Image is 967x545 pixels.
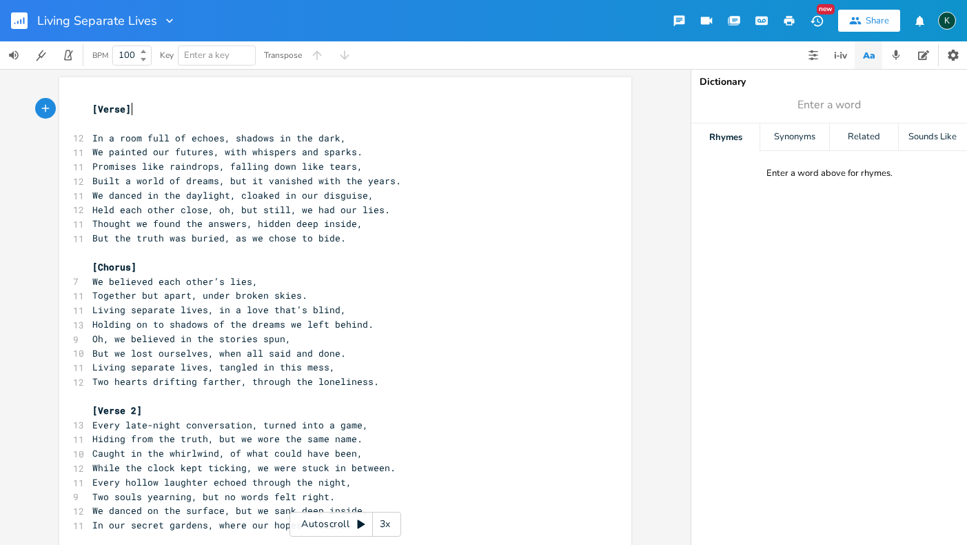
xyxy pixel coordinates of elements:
div: Synonyms [760,123,828,151]
span: But we lost ourselves, when all said and done. [92,347,346,359]
span: Hiding from the truth, but we wore the same name. [92,433,363,445]
span: We painted our futures, with whispers and sparks. [92,146,363,158]
span: [Verse 2] [92,404,142,417]
span: Built a world of dreams, but it vanished with the years. [92,175,401,187]
span: Every hollow laughter echoed through the night, [92,476,352,488]
div: Rhymes [691,123,760,151]
span: In a room full of echoes, shadows in the dark, [92,132,346,144]
div: New [817,4,835,14]
div: Key [160,51,174,59]
span: Caught in the whirlwind, of what could have been, [92,447,363,459]
div: Koval [938,12,956,30]
span: Every late-night conversation, turned into a game, [92,419,368,431]
span: We believed each other’s lies, [92,275,258,288]
span: Held each other close, oh, but still, we had our lies. [92,204,390,216]
span: In our secret gardens, where our hopes collide. [92,519,352,531]
span: We danced in the daylight, cloaked in our disguise, [92,189,374,201]
div: Dictionary [700,77,959,87]
span: Enter a key [184,49,230,61]
span: [Verse] [92,103,131,115]
div: Transpose [264,51,302,59]
span: Two souls yearning, but no words felt right. [92,490,335,503]
div: 3x [373,512,398,537]
button: New [803,8,831,33]
span: Holding on to shadows of the dreams we left behind. [92,318,374,330]
div: Related [830,123,898,151]
button: Share [838,10,900,32]
span: Living separate lives, in a love that’s blind, [92,304,346,316]
div: Share [866,14,889,27]
span: Two hearts drifting farther, through the loneliness. [92,375,379,388]
div: Autoscroll [289,512,401,537]
span: But the truth was buried, as we chose to bide. [92,232,346,244]
span: Oh, we believed in the stories spun, [92,333,291,345]
span: While the clock kept ticking, we were stuck in between. [92,462,396,474]
div: Sounds Like [899,123,967,151]
div: Enter a word above for rhymes. [766,168,893,179]
div: BPM [92,52,108,59]
span: [Chorus] [92,261,136,273]
span: Living separate lives, tangled in this mess, [92,361,335,373]
span: Living Separate Lives [37,14,157,27]
span: Together but apart, under broken skies. [92,289,307,301]
button: K [938,5,956,37]
span: Enter a word [797,97,861,113]
span: Promises like raindrops, falling down like tears, [92,160,363,172]
span: Thought we found the answers, hidden deep inside, [92,217,363,230]
span: We danced on the surface, but we sank deep inside, [92,504,368,517]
